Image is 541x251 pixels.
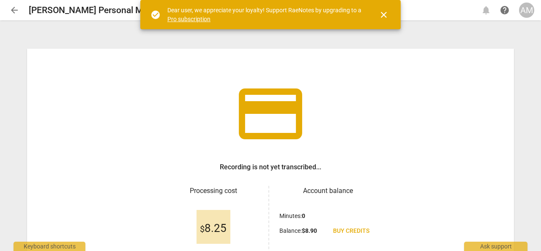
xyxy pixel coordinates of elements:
span: Buy credits [333,227,369,235]
h3: Processing cost [165,186,262,196]
button: AM [519,3,534,18]
a: Help [497,3,512,18]
span: check_circle [150,10,161,20]
b: $ 8.90 [302,227,317,234]
h3: Recording is not yet transcribed... [220,162,321,172]
div: Dear user, we appreciate your loyalty! Support RaeNotes by upgrading to a [167,6,363,23]
span: 8.25 [200,222,227,235]
a: Pro subscription [167,16,210,22]
a: Buy credits [326,223,376,239]
p: Balance : [279,226,317,235]
div: Ask support [464,242,527,251]
div: Keyboard shortcuts [14,242,85,251]
h3: Account balance [279,186,376,196]
span: arrow_back [9,5,19,15]
span: close [379,10,389,20]
span: $ [200,224,205,234]
b: 0 [302,212,305,219]
span: help [500,5,510,15]
p: Minutes : [279,212,305,221]
span: credit_card [232,76,309,152]
h2: [PERSON_NAME] Personal Meeting Room [29,5,193,16]
button: Close [374,5,394,25]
